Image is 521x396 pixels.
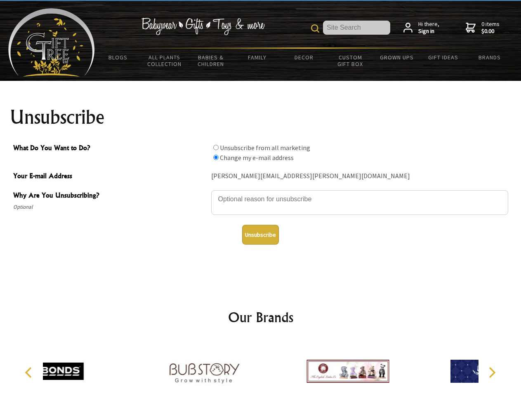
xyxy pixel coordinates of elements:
button: Next [483,363,501,382]
strong: $0.00 [481,28,500,35]
a: Family [234,49,281,66]
span: Optional [13,202,207,212]
textarea: Why Are You Unsubscribing? [211,190,508,215]
a: Gift Ideas [420,49,467,66]
div: [PERSON_NAME][EMAIL_ADDRESS][PERSON_NAME][DOMAIN_NAME] [211,170,508,183]
img: Babyware - Gifts - Toys and more... [8,8,95,77]
input: What Do You Want to Do? [213,155,219,160]
a: BLOGS [95,49,141,66]
img: product search [311,24,319,33]
a: Hi there,Sign in [403,21,439,35]
a: All Plants Collection [141,49,188,73]
a: Custom Gift Box [327,49,374,73]
span: What Do You Want to Do? [13,143,207,155]
span: Hi there, [418,21,439,35]
strong: Sign in [418,28,439,35]
button: Unsubscribe [242,225,279,245]
a: Decor [281,49,327,66]
a: Grown Ups [373,49,420,66]
span: 0 items [481,20,500,35]
h1: Unsubscribe [10,107,512,127]
span: Why Are You Unsubscribing? [13,190,207,202]
a: Babies & Children [188,49,234,73]
label: Change my e-mail address [220,153,294,162]
a: Brands [467,49,513,66]
span: Your E-mail Address [13,171,207,183]
a: 0 items$0.00 [466,21,500,35]
input: What Do You Want to Do? [213,145,219,150]
h2: Our Brands [17,307,505,327]
label: Unsubscribe from all marketing [220,144,310,152]
img: Babywear - Gifts - Toys & more [141,18,265,35]
input: Site Search [323,21,390,35]
button: Previous [21,363,39,382]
